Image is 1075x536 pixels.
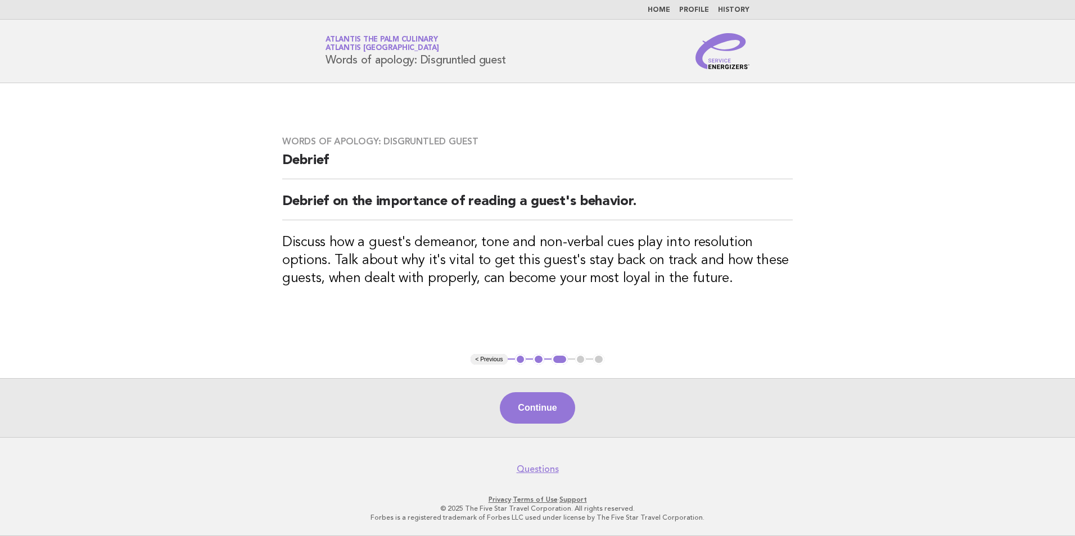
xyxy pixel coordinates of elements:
[533,354,544,365] button: 2
[559,496,587,503] a: Support
[471,354,507,365] button: < Previous
[282,152,793,179] h2: Debrief
[718,7,749,13] a: History
[282,234,793,288] h3: Discuss how a guest's demeanor, tone and non-verbal cues play into resolution options. Talk about...
[500,392,575,424] button: Continue
[489,496,511,503] a: Privacy
[193,513,882,522] p: Forbes is a registered trademark of Forbes LLC used under license by The Five Star Travel Corpora...
[517,464,559,475] a: Questions
[193,504,882,513] p: © 2025 The Five Star Travel Corporation. All rights reserved.
[193,495,882,504] p: · ·
[513,496,558,503] a: Terms of Use
[679,7,709,13] a: Profile
[515,354,526,365] button: 1
[282,193,793,220] h2: Debrief on the importance of reading a guest's behavior.
[326,45,439,52] span: Atlantis [GEOGRAPHIC_DATA]
[552,354,568,365] button: 3
[326,37,505,66] h1: Words of apology: Disgruntled guest
[282,136,793,147] h3: Words of apology: Disgruntled guest
[695,33,749,69] img: Service Energizers
[326,36,439,52] a: Atlantis The Palm CulinaryAtlantis [GEOGRAPHIC_DATA]
[648,7,670,13] a: Home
